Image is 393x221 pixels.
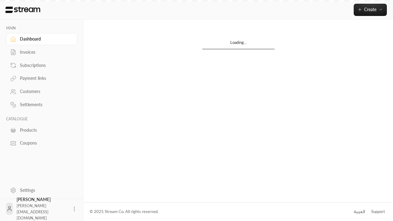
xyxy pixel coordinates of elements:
[20,49,70,55] div: Invoices
[6,59,77,71] a: Subscriptions
[6,184,77,196] a: Settings
[20,75,70,81] div: Payment links
[20,62,70,68] div: Subscriptions
[17,204,49,220] span: [PERSON_NAME][EMAIL_ADDRESS][DOMAIN_NAME]
[20,102,70,108] div: Settlements
[354,4,387,16] button: Create
[17,196,68,221] div: [PERSON_NAME]
[20,36,70,42] div: Dashboard
[90,209,158,215] div: © 2025 Stream Co. All rights reserved.
[6,26,77,31] p: MAIN
[6,124,77,136] a: Products
[20,88,70,95] div: Customers
[6,117,77,122] p: CATALOGUE
[5,6,41,13] img: Logo
[6,86,77,98] a: Customers
[6,72,77,84] a: Payment links
[6,46,77,58] a: Invoices
[20,187,70,193] div: Settings
[6,33,77,45] a: Dashboard
[202,40,274,48] div: Loading...
[369,206,387,217] a: Support
[20,127,70,133] div: Products
[6,137,77,149] a: Coupons
[6,99,77,111] a: Settlements
[364,7,376,12] span: Create
[354,209,365,215] div: العربية
[20,140,70,146] div: Coupons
